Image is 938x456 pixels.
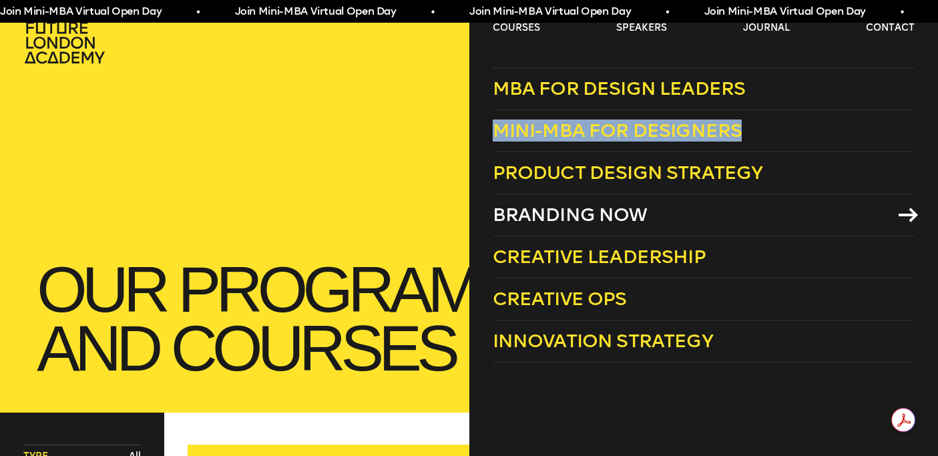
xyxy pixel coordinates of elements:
a: journal [743,21,790,35]
a: MBA for Design Leaders [493,67,915,110]
span: • [901,4,904,20]
span: MBA for Design Leaders [493,77,746,99]
a: Mini-MBA for Designers [493,110,915,152]
a: Creative Leadership [493,236,915,278]
a: contact [866,21,915,35]
span: Innovation Strategy [493,330,713,352]
a: Creative Ops [493,278,915,320]
span: • [666,4,669,20]
span: Branding Now [493,204,648,226]
a: Innovation Strategy [493,320,915,363]
a: Product Design Strategy [493,152,915,194]
span: • [196,4,200,20]
a: Branding Now [493,194,915,236]
span: • [431,4,435,20]
a: speakers [616,21,667,35]
a: courses [493,21,540,35]
span: Product Design Strategy [493,162,763,184]
span: Creative Leadership [493,246,706,268]
span: Creative Ops [493,288,627,310]
span: Mini-MBA for Designers [493,120,742,142]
